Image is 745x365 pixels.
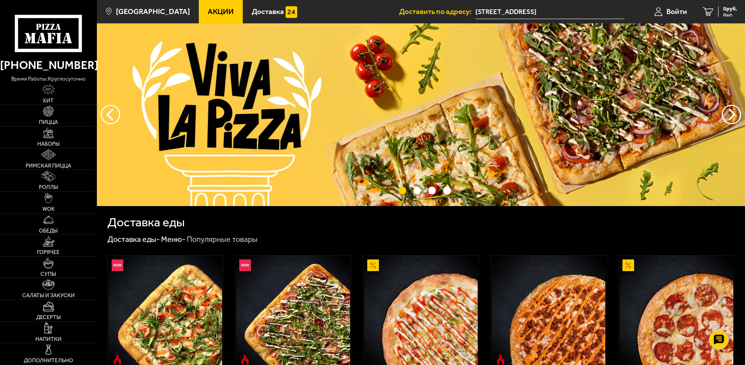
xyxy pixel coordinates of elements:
[161,235,186,244] a: Меню-
[428,187,436,194] button: точки переключения
[723,12,737,17] span: 0 шт.
[367,259,379,271] img: Акционный
[112,259,123,271] img: Новинка
[622,259,634,271] img: Акционный
[107,216,185,229] h1: Доставка еды
[43,98,54,104] span: Хит
[116,8,190,15] span: [GEOGRAPHIC_DATA]
[39,120,58,125] span: Пицца
[187,235,258,245] div: Популярные товары
[666,8,687,15] span: Войти
[37,250,60,255] span: Горячее
[39,185,58,190] span: Роллы
[35,337,61,342] span: Напитки
[101,105,120,124] button: следующий
[36,315,61,320] span: Десерты
[399,187,406,194] button: точки переключения
[252,8,284,15] span: Доставка
[39,228,58,234] span: Обеды
[40,272,56,277] span: Супы
[286,6,297,18] img: 15daf4d41897b9f0e9f617042186c801.svg
[26,163,71,169] span: Римская пицца
[475,5,624,19] input: Ваш адрес доставки
[399,8,475,15] span: Доставить по адресу:
[723,6,737,12] span: 0 руб.
[722,105,741,124] button: предыдущий
[443,187,451,194] button: точки переключения
[475,5,624,19] span: Санкт-Петербург, улица Тамбасова, 3к1
[107,235,160,244] a: Доставка еды-
[414,187,421,194] button: точки переключения
[24,358,73,363] span: Дополнительно
[22,293,75,298] span: Салаты и закуски
[208,8,234,15] span: Акции
[37,141,60,147] span: Наборы
[239,259,251,271] img: Новинка
[42,206,54,212] span: WOK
